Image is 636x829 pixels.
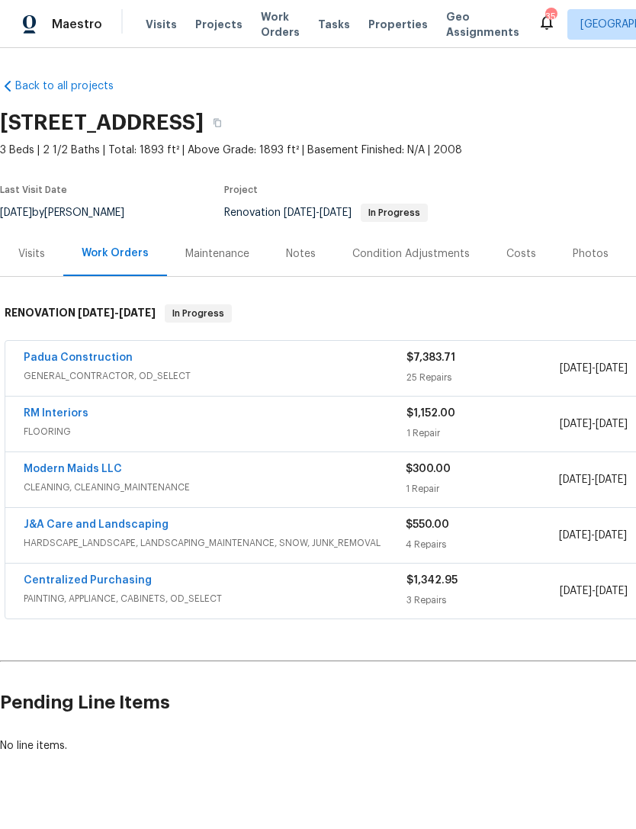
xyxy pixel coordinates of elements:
span: - [284,207,352,218]
span: - [560,416,628,432]
span: [DATE] [320,207,352,218]
div: Condition Adjustments [352,246,470,262]
span: - [560,361,628,376]
a: J&A Care and Landscaping [24,519,169,530]
h6: RENOVATION [5,304,156,323]
span: [DATE] [596,363,628,374]
div: Visits [18,246,45,262]
span: [DATE] [595,474,627,485]
span: [DATE] [559,474,591,485]
span: Projects [195,17,243,32]
div: Costs [506,246,536,262]
span: [DATE] [559,530,591,541]
span: FLOORING [24,424,406,439]
span: Project [224,185,258,194]
span: [DATE] [596,419,628,429]
div: 3 Repairs [406,593,560,608]
span: Properties [368,17,428,32]
span: [DATE] [560,419,592,429]
div: Maintenance [185,246,249,262]
a: Padua Construction [24,352,133,363]
span: [DATE] [560,363,592,374]
span: Renovation [224,207,428,218]
span: [DATE] [560,586,592,596]
span: [DATE] [78,307,114,318]
div: Notes [286,246,316,262]
button: Copy Address [204,109,231,137]
span: - [559,528,627,543]
div: 4 Repairs [406,537,558,552]
a: Centralized Purchasing [24,575,152,586]
span: - [78,307,156,318]
span: In Progress [166,306,230,321]
span: [DATE] [595,530,627,541]
span: $1,342.95 [406,575,458,586]
span: - [560,583,628,599]
span: $550.00 [406,519,449,530]
span: CLEANING, CLEANING_MAINTENANCE [24,480,406,495]
span: In Progress [362,208,426,217]
span: $7,383.71 [406,352,455,363]
span: - [559,472,627,487]
span: Tasks [318,19,350,30]
div: 35 [545,9,556,24]
span: $1,152.00 [406,408,455,419]
div: 1 Repair [406,426,560,441]
span: Geo Assignments [446,9,519,40]
span: Maestro [52,17,102,32]
span: Visits [146,17,177,32]
div: Photos [573,246,609,262]
div: 25 Repairs [406,370,560,385]
span: GENERAL_CONTRACTOR, OD_SELECT [24,368,406,384]
span: PAINTING, APPLIANCE, CABINETS, OD_SELECT [24,591,406,606]
span: [DATE] [596,586,628,596]
span: [DATE] [284,207,316,218]
span: [DATE] [119,307,156,318]
a: Modern Maids LLC [24,464,122,474]
span: HARDSCAPE_LANDSCAPE, LANDSCAPING_MAINTENANCE, SNOW, JUNK_REMOVAL [24,535,406,551]
div: 1 Repair [406,481,558,496]
span: Work Orders [261,9,300,40]
div: Work Orders [82,246,149,261]
span: $300.00 [406,464,451,474]
a: RM Interiors [24,408,88,419]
